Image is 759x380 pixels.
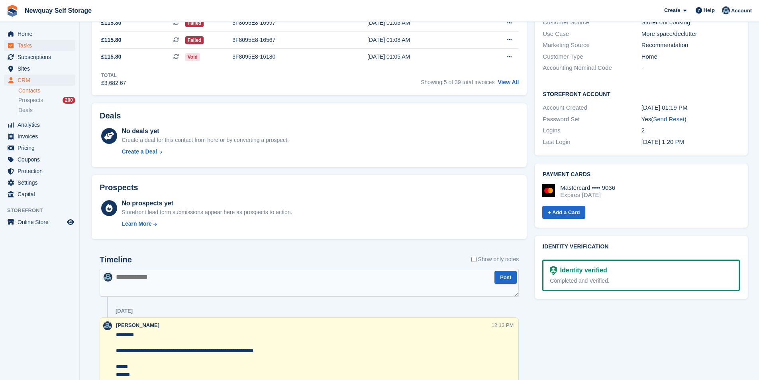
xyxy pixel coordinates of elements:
div: 12:13 PM [492,321,514,329]
a: menu [4,40,75,51]
div: Last Login [543,138,641,147]
time: 2023-02-12 13:20:28 UTC [641,138,684,145]
div: £3,682.67 [101,79,126,87]
span: Tasks [18,40,65,51]
a: menu [4,189,75,200]
span: Analytics [18,119,65,130]
a: menu [4,142,75,154]
div: Create a Deal [122,148,157,156]
span: Invoices [18,131,65,142]
a: menu [4,119,75,130]
a: Contacts [18,87,75,95]
span: Coupons [18,154,65,165]
h2: Prospects [100,183,138,192]
div: 3F8095E8-16567 [232,36,342,44]
span: Showing 5 of 39 total invoices [421,79,494,85]
span: Pricing [18,142,65,154]
div: Expires [DATE] [560,191,615,199]
a: Prospects 200 [18,96,75,104]
a: menu [4,177,75,188]
img: Mastercard Logo [542,184,555,197]
div: Marketing Source [543,41,641,50]
span: Settings [18,177,65,188]
div: [DATE] 01:19 PM [641,103,740,112]
span: Account [731,7,752,15]
h2: Timeline [100,255,132,264]
div: [DATE] 01:06 AM [367,19,477,27]
span: CRM [18,75,65,86]
div: Completed and Verified. [550,277,732,285]
a: menu [4,63,75,74]
div: [DATE] [116,308,133,314]
a: Learn More [122,220,292,228]
a: Newquay Self Storage [22,4,95,17]
img: Identity Verification Ready [550,266,557,275]
span: Help [704,6,715,14]
span: £115.80 [101,36,122,44]
a: Preview store [66,217,75,227]
span: £115.80 [101,53,122,61]
h2: Payment cards [543,171,740,178]
div: Accounting Nominal Code [543,63,641,73]
div: 3F8095E8-16997 [232,19,342,27]
a: menu [4,165,75,177]
a: Send Reset [653,116,684,122]
div: Customer Type [543,52,641,61]
span: [PERSON_NAME] [116,322,159,328]
a: menu [4,51,75,63]
div: Recommendation [641,41,740,50]
span: Home [18,28,65,39]
span: Protection [18,165,65,177]
span: Capital [18,189,65,200]
div: Create a deal for this contact from here or by converting a prospect. [122,136,288,144]
img: Colette Pearce [103,321,112,330]
button: Post [494,271,517,284]
span: Void [185,53,200,61]
a: menu [4,75,75,86]
a: menu [4,154,75,165]
a: Create a Deal [122,148,288,156]
img: stora-icon-8386f47178a22dfd0bd8f6a31ec36ba5ce8667c1dd55bd0f319d3a0aa187defe.svg [6,5,18,17]
div: Storefront lead form submissions appear here as prospects to action. [122,208,292,217]
span: ( ) [651,116,686,122]
span: Prospects [18,96,43,104]
label: Show only notes [471,255,519,264]
a: menu [4,131,75,142]
div: No prospects yet [122,199,292,208]
div: [DATE] 01:05 AM [367,53,477,61]
h2: Deals [100,111,121,120]
a: menu [4,217,75,228]
span: Deals [18,106,33,114]
h2: Storefront Account [543,90,740,98]
div: Use Case [543,30,641,39]
div: Mastercard •••• 9036 [560,184,615,191]
span: Subscriptions [18,51,65,63]
div: Total [101,72,126,79]
div: 200 [63,97,75,104]
div: More space/declutter [641,30,740,39]
span: Storefront [7,207,79,215]
span: Failed [185,36,204,44]
div: Account Created [543,103,641,112]
div: Customer Source [543,18,641,27]
span: Failed [185,19,204,27]
a: + Add a Card [542,206,585,219]
img: Colette Pearce [722,6,730,14]
a: Deals [18,106,75,114]
div: No deals yet [122,126,288,136]
img: Colette Pearce [104,273,112,282]
div: 2 [641,126,740,135]
div: - [641,63,740,73]
span: £115.80 [101,19,122,27]
div: Logins [543,126,641,135]
input: Show only notes [471,255,477,264]
a: View All [498,79,519,85]
div: Home [641,52,740,61]
span: Sites [18,63,65,74]
div: Learn More [122,220,151,228]
div: Identity verified [557,266,607,275]
div: Storefront booking [641,18,740,27]
a: menu [4,28,75,39]
div: Yes [641,115,740,124]
div: [DATE] 01:08 AM [367,36,477,44]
